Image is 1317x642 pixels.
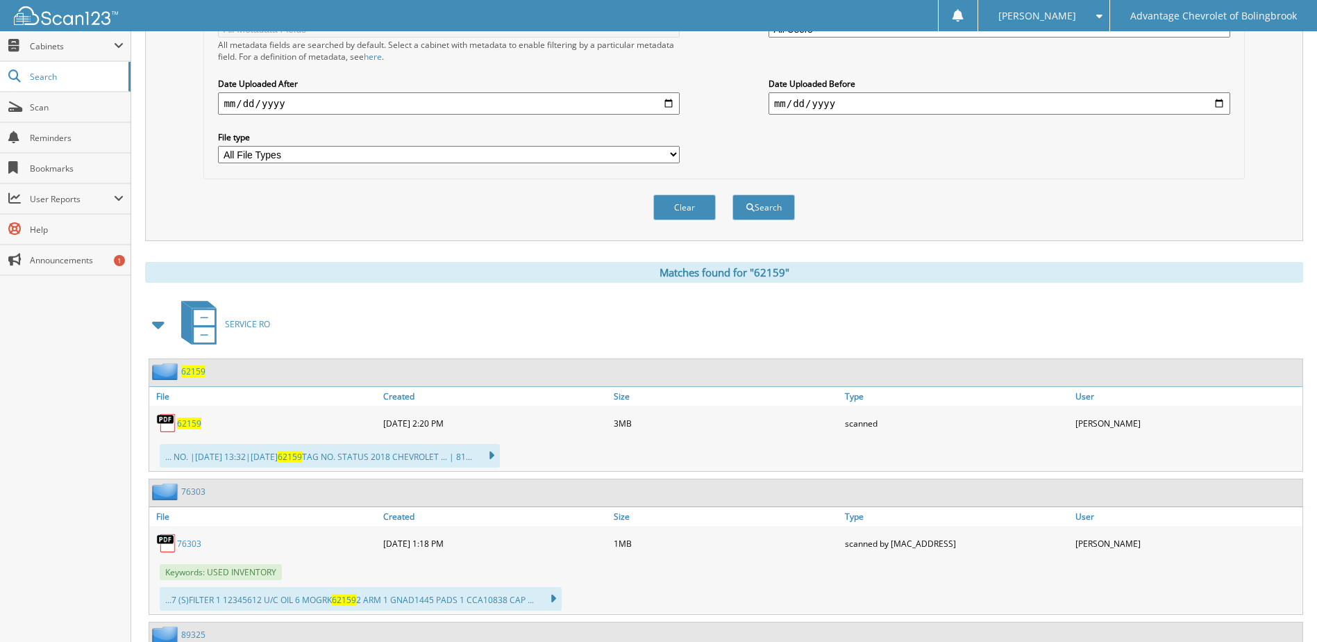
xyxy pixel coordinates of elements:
a: Size [610,387,841,406]
div: scanned by [MAC_ADDRESS] [841,529,1072,557]
div: ... NO. |[DATE] 13:32|[DATE] TAG NO. STATUS 2018 CHEVROLET ... | 81... [160,444,500,468]
img: folder2.png [152,363,181,380]
span: Search [30,71,121,83]
img: PDF.png [156,413,177,434]
span: Bookmarks [30,163,124,174]
span: Reminders [30,132,124,144]
span: Advantage Chevrolet of Bolingbrook [1130,12,1297,20]
span: User Reports [30,193,114,205]
a: Type [841,387,1072,406]
button: Search [732,195,795,220]
a: File [149,387,380,406]
div: [DATE] 1:18 PM [380,529,610,557]
div: scanned [841,409,1072,437]
span: Keywords: USED INVENTORY [160,564,282,580]
a: 62159 [181,365,205,377]
span: Scan [30,101,124,113]
div: [DATE] 2:20 PM [380,409,610,437]
label: File type [218,131,680,143]
span: [PERSON_NAME] [998,12,1076,20]
span: 62159 [278,451,302,463]
img: PDF.png [156,533,177,554]
span: Announcements [30,254,124,266]
a: User [1072,507,1302,526]
a: File [149,507,380,526]
a: Size [610,507,841,526]
span: SERVICE RO [225,318,270,330]
div: 1MB [610,529,841,557]
span: 62159 [332,594,356,606]
a: Created [380,387,610,406]
a: Type [841,507,1072,526]
div: All metadata fields are searched by default. Select a cabinet with metadata to enable filtering b... [218,39,680,63]
input: end [769,92,1230,115]
button: Clear [653,195,716,220]
a: 76303 [177,538,201,550]
div: 3MB [610,409,841,437]
a: here [364,51,382,63]
a: 62159 [177,418,201,429]
div: [PERSON_NAME] [1072,409,1302,437]
div: ...7 (S)FILTER 1 12345612 U/C OIL 6 MOGRK 2 ARM 1 GNAD1445 PADS 1 CCA10838 CAP ... [160,587,562,611]
a: 89325 [181,629,205,641]
a: Created [380,507,610,526]
a: 76303 [181,486,205,497]
iframe: Chat Widget [1248,575,1317,642]
div: 1 [114,255,125,266]
img: folder2.png [152,483,181,500]
span: Help [30,224,124,236]
div: [PERSON_NAME] [1072,529,1302,557]
label: Date Uploaded Before [769,78,1230,90]
label: Date Uploaded After [218,78,680,90]
input: start [218,92,680,115]
div: Matches found for "62159" [145,262,1303,283]
span: Cabinets [30,40,114,52]
img: scan123-logo-white.svg [14,6,118,25]
a: User [1072,387,1302,406]
a: SERVICE RO [173,297,270,352]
